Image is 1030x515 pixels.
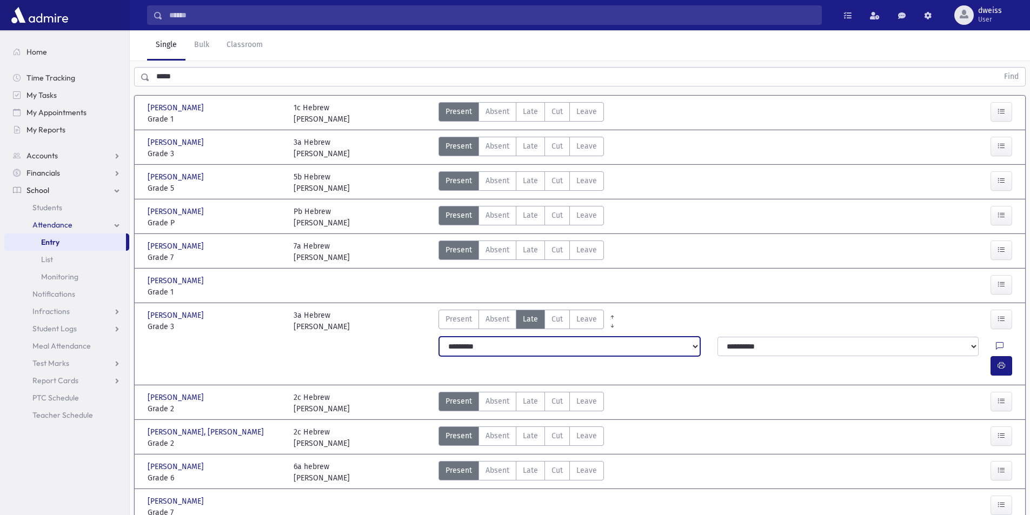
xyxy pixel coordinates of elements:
[148,252,283,263] span: Grade 7
[438,137,604,159] div: AttTypes
[32,220,72,230] span: Attendance
[4,303,129,320] a: Infractions
[4,285,129,303] a: Notifications
[523,465,538,476] span: Late
[32,341,91,351] span: Meal Attendance
[438,392,604,414] div: AttTypes
[148,392,206,403] span: [PERSON_NAME]
[4,164,129,182] a: Financials
[998,68,1025,86] button: Find
[486,396,509,407] span: Absent
[148,113,283,125] span: Grade 1
[438,426,604,449] div: AttTypes
[551,465,563,476] span: Cut
[551,244,563,256] span: Cut
[4,216,129,233] a: Attendance
[4,69,129,86] a: Time Tracking
[438,206,604,229] div: AttTypes
[486,106,509,117] span: Absent
[4,182,129,199] a: School
[446,313,472,325] span: Present
[163,5,821,25] input: Search
[4,389,129,406] a: PTC Schedule
[148,183,283,194] span: Grade 5
[148,321,283,332] span: Grade 3
[438,310,604,332] div: AttTypes
[446,141,472,152] span: Present
[26,185,49,195] span: School
[4,406,129,424] a: Teacher Schedule
[294,137,350,159] div: 3a Hebrew [PERSON_NAME]
[26,168,60,178] span: Financials
[446,210,472,221] span: Present
[4,337,129,355] a: Meal Attendance
[4,43,129,61] a: Home
[446,430,472,442] span: Present
[438,171,604,194] div: AttTypes
[4,147,129,164] a: Accounts
[294,102,350,125] div: 1c Hebrew [PERSON_NAME]
[148,275,206,286] span: [PERSON_NAME]
[32,324,77,333] span: Student Logs
[486,244,509,256] span: Absent
[486,465,509,476] span: Absent
[438,461,604,484] div: AttTypes
[486,175,509,186] span: Absent
[523,141,538,152] span: Late
[26,125,65,135] span: My Reports
[26,73,75,83] span: Time Tracking
[551,396,563,407] span: Cut
[148,148,283,159] span: Grade 3
[576,210,597,221] span: Leave
[438,240,604,263] div: AttTypes
[32,393,79,403] span: PTC Schedule
[218,30,271,61] a: Classroom
[4,86,129,104] a: My Tasks
[294,206,350,229] div: Pb Hebrew [PERSON_NAME]
[523,430,538,442] span: Late
[294,240,350,263] div: 7a Hebrew [PERSON_NAME]
[4,268,129,285] a: Monitoring
[576,141,597,152] span: Leave
[148,102,206,113] span: [PERSON_NAME]
[523,210,538,221] span: Late
[446,175,472,186] span: Present
[148,240,206,252] span: [PERSON_NAME]
[4,121,129,138] a: My Reports
[148,472,283,484] span: Grade 6
[486,210,509,221] span: Absent
[551,175,563,186] span: Cut
[523,175,538,186] span: Late
[148,310,206,321] span: [PERSON_NAME]
[32,358,69,368] span: Test Marks
[294,426,350,449] div: 2c Hebrew [PERSON_NAME]
[446,244,472,256] span: Present
[486,141,509,152] span: Absent
[576,106,597,117] span: Leave
[32,306,70,316] span: Infractions
[4,320,129,337] a: Student Logs
[576,465,597,476] span: Leave
[446,396,472,407] span: Present
[523,313,538,325] span: Late
[148,286,283,298] span: Grade 1
[446,106,472,117] span: Present
[148,426,266,438] span: [PERSON_NAME], [PERSON_NAME]
[523,244,538,256] span: Late
[4,251,129,268] a: List
[148,137,206,148] span: [PERSON_NAME]
[147,30,185,61] a: Single
[148,438,283,449] span: Grade 2
[41,272,78,282] span: Monitoring
[523,396,538,407] span: Late
[486,313,509,325] span: Absent
[294,171,350,194] div: 5b Hebrew [PERSON_NAME]
[32,410,93,420] span: Teacher Schedule
[148,403,283,414] span: Grade 2
[551,210,563,221] span: Cut
[148,217,283,229] span: Grade P
[294,461,350,484] div: 6a hebrew [PERSON_NAME]
[294,310,350,332] div: 3a Hebrew [PERSON_NAME]
[4,355,129,372] a: Test Marks
[148,206,206,217] span: [PERSON_NAME]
